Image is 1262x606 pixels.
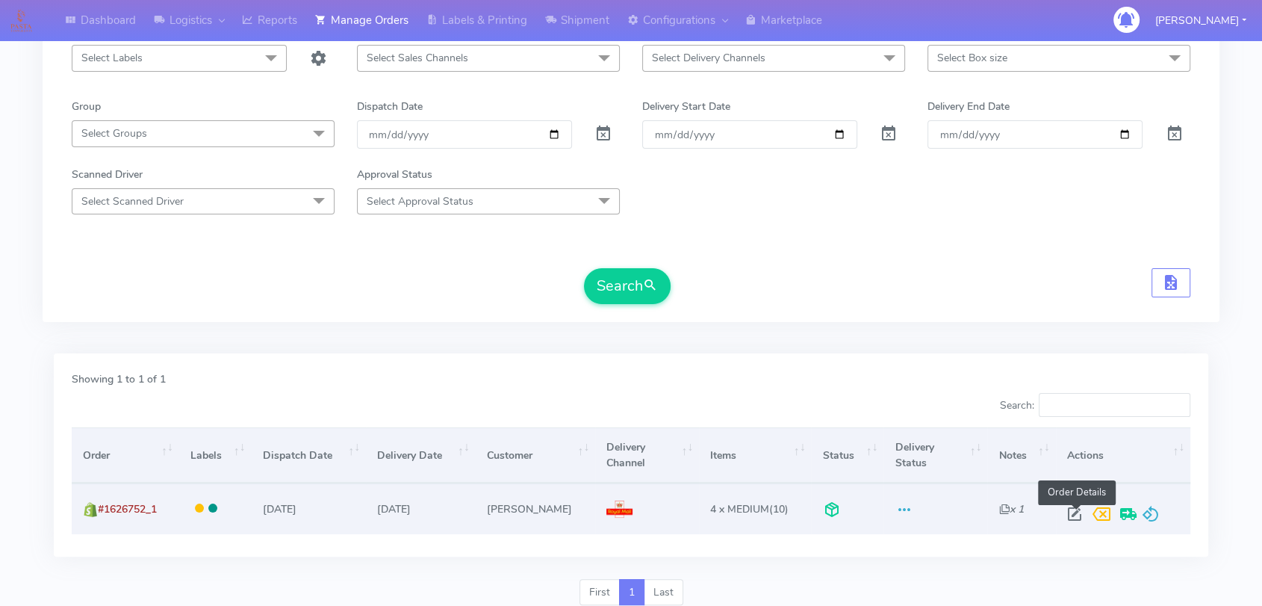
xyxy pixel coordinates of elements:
[987,427,1055,483] th: Notes: activate to sort column ascending
[98,502,157,516] span: #1626752_1
[999,393,1190,417] label: Search:
[937,51,1007,65] span: Select Box size
[883,427,987,483] th: Delivery Status: activate to sort column ascending
[81,51,143,65] span: Select Labels
[72,167,143,182] label: Scanned Driver
[367,51,468,65] span: Select Sales Channels
[83,502,98,517] img: shopify.png
[619,579,644,606] a: 1
[699,427,811,483] th: Items: activate to sort column ascending
[606,501,632,519] img: Royal Mail
[366,427,476,483] th: Delivery Date: activate to sort column ascending
[1144,5,1258,36] button: [PERSON_NAME]
[642,99,730,114] label: Delivery Start Date
[584,268,671,304] button: Search
[476,483,595,534] td: [PERSON_NAME]
[72,99,101,114] label: Group
[595,427,699,483] th: Delivery Channel: activate to sort column ascending
[811,427,883,483] th: Status: activate to sort column ascending
[357,167,432,182] label: Approval Status
[710,502,769,516] span: 4 x MEDIUM
[72,427,179,483] th: Order: activate to sort column ascending
[367,194,473,208] span: Select Approval Status
[1039,393,1190,417] input: Search:
[999,502,1024,516] i: x 1
[927,99,1010,114] label: Delivery End Date
[252,427,366,483] th: Dispatch Date: activate to sort column ascending
[710,502,789,516] span: (10)
[72,371,166,387] label: Showing 1 to 1 of 1
[81,194,184,208] span: Select Scanned Driver
[357,99,423,114] label: Dispatch Date
[1056,427,1190,483] th: Actions: activate to sort column ascending
[81,126,147,140] span: Select Groups
[252,483,366,534] td: [DATE]
[652,51,765,65] span: Select Delivery Channels
[476,427,595,483] th: Customer: activate to sort column ascending
[179,427,252,483] th: Labels: activate to sort column ascending
[366,483,476,534] td: [DATE]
